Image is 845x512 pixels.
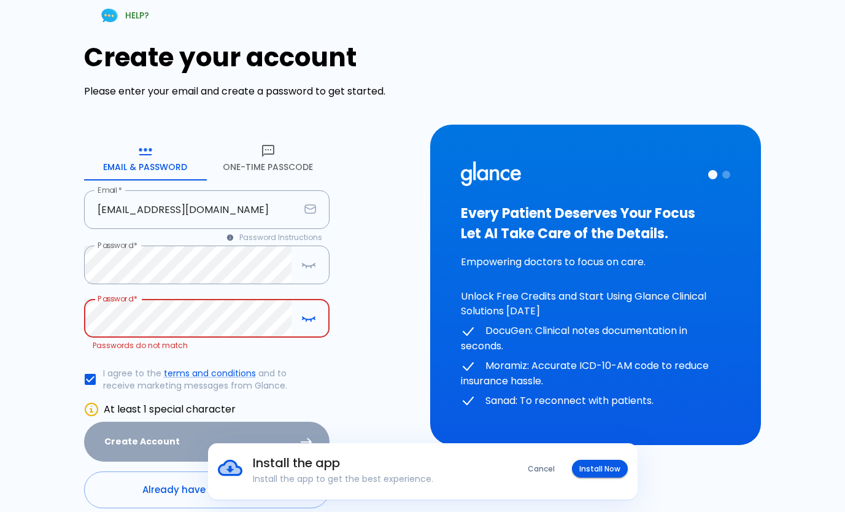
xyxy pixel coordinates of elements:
[520,460,562,478] button: Cancel
[207,136,330,180] button: One-Time Passcode
[461,394,731,409] p: Sanad: To reconnect with patients.
[253,473,488,485] p: Install the app to get the best experience.
[84,84,415,99] p: Please enter your email and create a password to get started.
[239,231,322,244] span: Password Instructions
[104,402,330,417] p: At least 1 special character
[93,339,321,352] p: Passwords do not match
[220,229,330,246] button: Password Instructions
[461,359,731,389] p: Moramiz: Accurate ICD-10-AM code to reduce insurance hassle.
[461,255,731,270] p: Empowering doctors to focus on care.
[572,460,628,478] button: Install Now
[461,203,731,244] h3: Every Patient Deserves Your Focus Let AI Take Care of the Details.
[99,5,120,26] img: Chat Support
[84,42,415,72] h1: Create your account
[84,190,299,229] input: your.email@example.com
[84,136,207,180] button: Email & Password
[253,453,488,473] h6: Install the app
[103,367,320,392] p: I agree to the and to receive marketing messages from Glance.
[461,324,731,354] p: DocuGen: Clinical notes documentation in seconds.
[461,289,731,319] p: Unlock Free Credits and Start Using Glance Clinical Solutions [DATE]
[164,367,256,379] a: terms and conditions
